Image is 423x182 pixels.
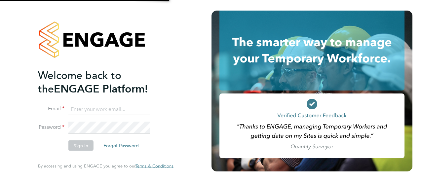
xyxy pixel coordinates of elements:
[38,68,167,95] h2: ENGAGE Platform!
[38,124,64,131] label: Password
[68,103,150,115] input: Enter your work email...
[38,163,173,169] span: By accessing and using ENGAGE you agree to our
[38,69,121,95] span: Welcome back to the
[38,105,64,112] label: Email
[135,164,173,169] a: Terms & Conditions
[68,140,94,151] button: Sign In
[98,140,144,151] button: Forgot Password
